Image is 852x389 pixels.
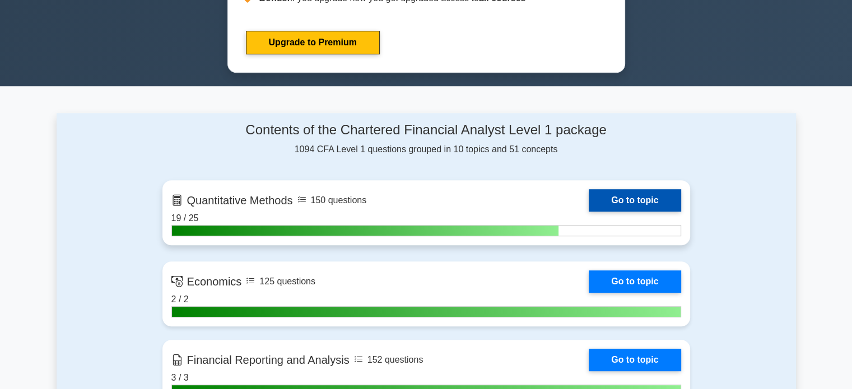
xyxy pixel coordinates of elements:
[589,349,681,371] a: Go to topic
[162,122,690,138] h4: Contents of the Chartered Financial Analyst Level 1 package
[246,31,380,54] a: Upgrade to Premium
[589,270,681,293] a: Go to topic
[589,189,681,212] a: Go to topic
[162,122,690,156] div: 1094 CFA Level 1 questions grouped in 10 topics and 51 concepts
